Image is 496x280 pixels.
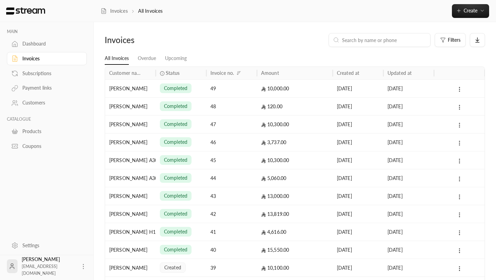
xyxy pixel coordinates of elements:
[109,133,152,151] div: [PERSON_NAME]
[22,128,78,135] div: Products
[7,117,87,122] p: CATALOGUE
[261,151,329,169] div: 10,300.00
[109,259,152,277] div: [PERSON_NAME]
[22,70,78,77] div: Subscriptions
[7,81,87,95] a: Payment links
[7,139,87,153] a: Coupons
[261,187,329,205] div: 13,000.00
[109,187,152,205] div: [PERSON_NAME]
[337,80,379,97] div: [DATE]
[387,98,430,115] div: [DATE]
[387,116,430,133] div: [DATE]
[387,187,430,205] div: [DATE]
[166,69,179,77] span: Status
[138,52,156,64] a: Overdue
[22,99,78,106] div: Customers
[387,80,430,97] div: [DATE]
[261,205,329,223] div: 13,819.00
[7,125,87,138] a: Products
[210,98,253,115] div: 48
[164,174,187,181] span: completed
[387,169,430,187] div: [DATE]
[164,210,187,217] span: completed
[109,116,152,133] div: [PERSON_NAME]
[210,70,234,76] div: Invoice no.
[261,133,329,151] div: 3,737.00
[22,242,78,249] div: Settings
[7,96,87,110] a: Customers
[7,52,87,66] a: Invoices
[261,169,329,187] div: 5,060.00
[387,70,412,76] div: Updated at
[337,241,379,259] div: [DATE]
[387,151,430,169] div: [DATE]
[109,169,152,187] div: [PERSON_NAME] A304
[337,259,379,277] div: [DATE]
[101,8,163,14] nav: breadcrumb
[109,80,152,97] div: [PERSON_NAME]
[101,8,128,14] a: Invoices
[387,223,430,241] div: [DATE]
[337,98,379,115] div: [DATE]
[261,241,329,259] div: 15,550.00
[387,259,430,277] div: [DATE]
[452,4,489,18] button: Create
[6,7,46,15] img: Logo
[261,80,329,97] div: 10,000.00
[22,55,78,62] div: Invoices
[22,40,78,47] div: Dashboard
[22,84,78,91] div: Payment links
[337,187,379,205] div: [DATE]
[337,205,379,223] div: [DATE]
[337,169,379,187] div: [DATE]
[164,264,181,271] span: created
[210,223,253,241] div: 41
[337,70,359,76] div: Created at
[138,8,163,14] p: All Invoices
[109,70,143,76] div: Customer name
[7,67,87,80] a: Subscriptions
[105,34,195,46] div: Invoices
[210,116,253,133] div: 47
[164,85,187,92] span: completed
[109,98,152,115] div: [PERSON_NAME]
[387,133,430,151] div: [DATE]
[235,69,243,77] button: Sort
[210,133,253,151] div: 46
[210,169,253,187] div: 44
[210,151,253,169] div: 45
[7,239,87,252] a: Settings
[261,259,329,277] div: 10,100.00
[22,264,58,276] span: [EMAIL_ADDRESS][DOMAIN_NAME]
[387,205,430,223] div: [DATE]
[210,80,253,97] div: 49
[164,228,187,235] span: completed
[164,246,187,253] span: completed
[164,121,187,128] span: completed
[7,37,87,51] a: Dashboard
[435,33,466,47] button: Filters
[210,241,253,259] div: 40
[342,36,426,44] input: Search by name or phone
[22,143,78,150] div: Coupons
[210,259,253,277] div: 39
[164,157,187,163] span: completed
[464,8,477,13] span: Create
[164,103,187,110] span: completed
[109,241,152,259] div: [PERSON_NAME]
[261,223,329,241] div: 4,616.00
[337,116,379,133] div: [DATE]
[210,205,253,223] div: 42
[105,52,129,65] a: All Invoices
[164,192,187,199] span: completed
[210,187,253,205] div: 43
[261,116,329,133] div: 10,300.00
[261,98,329,115] div: 120.00
[22,256,76,277] div: [PERSON_NAME]
[164,139,187,146] span: completed
[109,205,152,223] div: [PERSON_NAME]
[109,223,152,241] div: [PERSON_NAME] H105
[261,70,279,76] div: Amount
[109,151,152,169] div: [PERSON_NAME] A304
[387,241,430,259] div: [DATE]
